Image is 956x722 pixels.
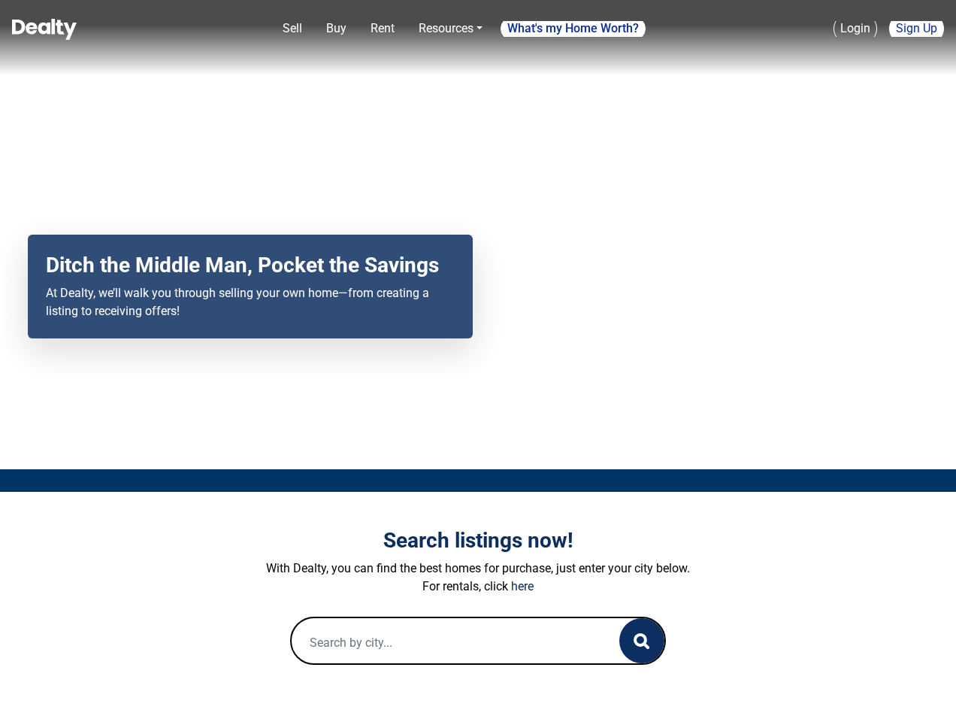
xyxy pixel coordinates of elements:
[12,19,77,40] img: Dealty - Buy, Sell & Rent Homes
[61,528,895,554] h3: Search listings now!
[46,284,455,320] p: At Dealty, we’ll walk you through selling your own home—from creating a listing to receiving offers!
[501,17,646,41] a: What's my Home Worth?
[61,560,895,578] p: With Dealty, you can find the best homes for purchase, just enter your city below.
[61,578,895,596] p: For rentals, click
[833,13,877,44] a: Login
[277,14,308,44] a: Sell
[365,14,401,44] a: Rent
[413,14,489,44] a: Resources
[889,13,944,44] a: Sign Up
[905,671,941,707] iframe: Intercom live chat
[46,253,455,278] h2: Ditch the Middle Man, Pocket the Savings
[320,14,352,44] a: Buy
[292,618,589,666] input: Search by city...
[511,579,534,593] a: here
